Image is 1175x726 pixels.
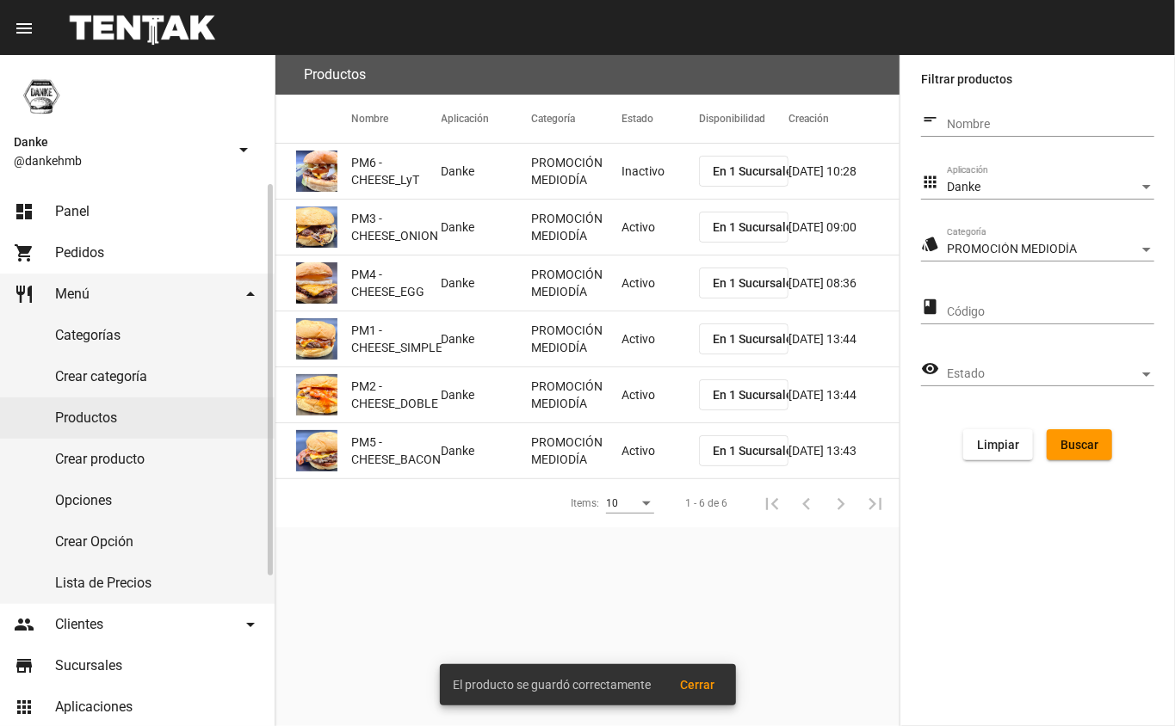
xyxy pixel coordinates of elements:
[442,311,532,366] mat-cell: Danke
[713,444,799,458] span: En 1 Sucursales
[531,423,622,478] mat-cell: PROMOCIÓN MEDIODÍA
[442,367,532,422] mat-cell: Danke
[296,374,337,415] img: 98117c93-c8cd-4431-8c66-da24a189f9a6.png
[824,486,858,520] button: Siguiente
[622,255,699,311] mat-cell: Activo
[531,367,622,422] mat-cell: PROMOCIÓN MEDIODÍA
[1061,438,1098,452] span: Buscar
[921,234,939,255] mat-icon: style
[442,144,532,199] mat-cell: Danke
[240,284,261,305] mat-icon: arrow_drop_down
[788,367,900,422] mat-cell: [DATE] 13:44
[947,118,1154,132] input: Nombre
[681,678,715,692] span: Cerrar
[699,323,789,354] button: En 1 Sucursales
[442,95,532,143] mat-header-cell: Aplicación
[713,276,799,290] span: En 1 Sucursales
[531,144,622,199] mat-cell: PROMOCIÓN MEDIODÍA
[963,429,1033,460] button: Limpiar
[14,655,34,676] mat-icon: store
[699,95,789,143] mat-header-cell: Disponibilidad
[296,151,337,192] img: f4fd4fc5-1d0f-45c4-b852-86da81b46df0.png
[14,18,34,39] mat-icon: menu
[622,200,699,255] mat-cell: Activo
[275,55,900,95] flou-section-header: Productos
[351,154,442,188] span: PM6 - CHEESE_LyT
[921,69,1154,89] label: Filtrar productos
[14,132,226,152] span: Danke
[606,497,618,509] span: 10
[14,201,34,222] mat-icon: dashboard
[14,243,34,263] mat-icon: shopping_cart
[1047,429,1112,460] button: Buscar
[921,359,939,379] mat-icon: visibility
[789,486,824,520] button: Anterior
[351,434,442,468] span: PM5 - CHEESE_BACON
[755,486,789,520] button: Primera
[296,430,337,471] img: c9faa3eb-0ec4-43b9-b4c4-2232074fda8e.png
[55,244,104,261] span: Pedidos
[947,367,1139,381] span: Estado
[947,180,980,194] span: Danke
[55,698,133,716] span: Aplicaciones
[351,95,442,143] mat-header-cell: Nombre
[442,200,532,255] mat-cell: Danke
[713,388,799,402] span: En 1 Sucursales
[304,63,366,87] h3: Productos
[606,498,654,510] mat-select: Items:
[788,311,900,366] mat-cell: [DATE] 13:44
[622,367,699,422] mat-cell: Activo
[55,203,90,220] span: Panel
[14,697,34,717] mat-icon: apps
[921,172,939,193] mat-icon: apps
[947,181,1154,194] mat-select: Aplicación
[713,164,799,178] span: En 1 Sucursales
[622,423,699,478] mat-cell: Activo
[14,152,226,169] span: @dankehmb
[296,206,337,248] img: 4edbcc89-eb17-4b42-9431-32e67b9dc63f.png
[351,322,442,356] span: PM1 - CHEESE_SIMPLE
[55,286,90,303] span: Menú
[977,438,1019,452] span: Limpiar
[296,318,337,360] img: da7377d1-d6ed-4630-b9df-ee2ac0f15544.png
[947,242,1077,255] span: PROMOCIÓN MEDIODÍA
[622,311,699,366] mat-cell: Activo
[531,200,622,255] mat-cell: PROMOCIÓN MEDIODÍA
[622,95,699,143] mat-header-cell: Estado
[699,435,789,466] button: En 1 Sucursales
[858,486,893,520] button: Última
[351,266,442,300] span: PM4 - CHEESE_EGG
[921,109,939,130] mat-icon: short_text
[233,139,254,160] mat-icon: arrow_drop_down
[947,367,1154,381] mat-select: Estado
[442,255,532,311] mat-cell: Danke
[531,255,622,311] mat-cell: PROMOCIÓN MEDIODÍA
[788,95,900,143] mat-header-cell: Creación
[685,495,727,512] div: 1 - 6 de 6
[296,262,337,304] img: 32798bc7-b8d8-4720-a981-b748d0984708.png
[699,379,789,410] button: En 1 Sucursales
[442,423,532,478] mat-cell: Danke
[14,614,34,635] mat-icon: people
[531,311,622,366] mat-cell: PROMOCIÓN MEDIODÍA
[788,144,900,199] mat-cell: [DATE] 10:28
[531,95,622,143] mat-header-cell: Categoría
[667,669,729,700] button: Cerrar
[351,378,442,412] span: PM2 - CHEESE_DOBLE
[947,305,1154,319] input: Código
[788,423,900,478] mat-cell: [DATE] 13:43
[454,676,652,693] span: El producto se guardó correctamente
[14,284,34,305] mat-icon: restaurant
[240,614,261,635] mat-icon: arrow_drop_down
[699,212,789,243] button: En 1 Sucursales
[713,332,799,346] span: En 1 Sucursales
[351,210,442,244] span: PM3 - CHEESE_ONION
[947,243,1154,256] mat-select: Categoría
[699,156,789,187] button: En 1 Sucursales
[14,69,69,124] img: 1d4517d0-56da-456b-81f5-6111ccf01445.png
[55,657,122,674] span: Sucursales
[622,144,699,199] mat-cell: Inactivo
[788,200,900,255] mat-cell: [DATE] 09:00
[788,255,900,311] mat-cell: [DATE] 08:36
[921,297,939,317] mat-icon: class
